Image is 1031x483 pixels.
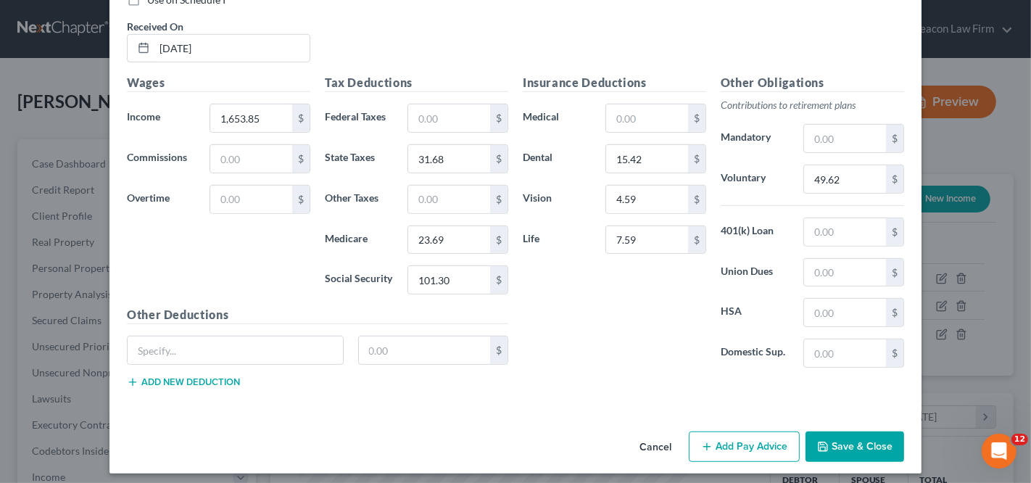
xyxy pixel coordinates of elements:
input: 0.00 [408,145,490,173]
h5: Other Obligations [721,74,904,92]
span: 12 [1011,434,1028,445]
input: Specify... [128,337,343,364]
label: 401(k) Loan [713,218,796,247]
div: $ [886,299,903,326]
div: $ [886,165,903,193]
label: Medicare [318,226,400,255]
div: $ [886,339,903,367]
label: State Taxes [318,144,400,173]
label: Life [515,226,598,255]
div: $ [490,186,508,213]
input: MM/DD/YYYY [154,35,310,62]
h5: Wages [127,74,310,92]
label: Voluntary [713,165,796,194]
div: $ [886,218,903,246]
label: Domestic Sup. [713,339,796,368]
div: $ [490,337,508,364]
input: 0.00 [210,104,292,132]
input: 0.00 [408,186,490,213]
div: $ [688,145,705,173]
label: Other Taxes [318,185,400,214]
label: Dental [515,144,598,173]
div: $ [688,186,705,213]
label: Federal Taxes [318,104,400,133]
p: Contributions to retirement plans [721,98,904,112]
div: $ [886,259,903,286]
input: 0.00 [804,165,886,193]
input: 0.00 [804,218,886,246]
button: Save & Close [806,432,904,462]
label: HSA [713,298,796,327]
input: 0.00 [606,226,688,254]
div: $ [292,186,310,213]
label: Social Security [318,265,400,294]
input: 0.00 [606,104,688,132]
label: Medical [515,104,598,133]
div: $ [490,226,508,254]
div: $ [490,145,508,173]
input: 0.00 [408,104,490,132]
button: Cancel [628,433,683,462]
div: $ [490,266,508,294]
input: 0.00 [606,145,688,173]
div: $ [292,145,310,173]
label: Vision [515,185,598,214]
button: Add Pay Advice [689,432,800,462]
button: Add new deduction [127,376,240,388]
div: $ [688,226,705,254]
input: 0.00 [606,186,688,213]
div: $ [490,104,508,132]
h5: Insurance Deductions [523,74,706,92]
label: Overtime [120,185,202,214]
span: Income [127,110,160,123]
input: 0.00 [210,145,292,173]
input: 0.00 [804,125,886,152]
input: 0.00 [804,339,886,367]
label: Mandatory [713,124,796,153]
input: 0.00 [408,266,490,294]
iframe: Intercom live chat [982,434,1016,468]
label: Union Dues [713,258,796,287]
div: $ [688,104,705,132]
input: 0.00 [804,299,886,326]
label: Commissions [120,144,202,173]
div: $ [292,104,310,132]
input: 0.00 [804,259,886,286]
input: 0.00 [359,337,491,364]
h5: Tax Deductions [325,74,508,92]
div: $ [886,125,903,152]
input: 0.00 [408,226,490,254]
span: Received On [127,20,183,33]
h5: Other Deductions [127,306,508,324]
input: 0.00 [210,186,292,213]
